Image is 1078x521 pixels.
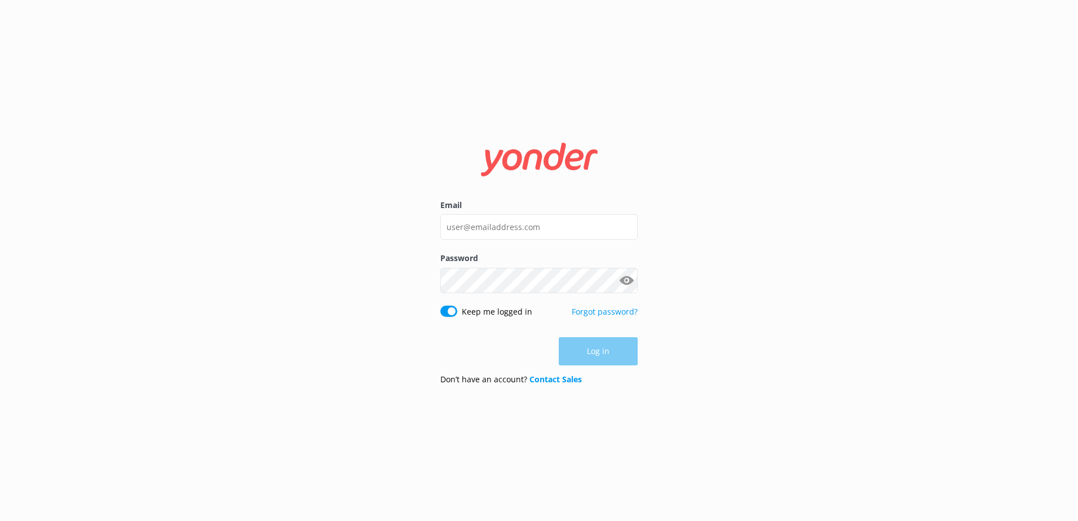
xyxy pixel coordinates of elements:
[529,374,582,385] a: Contact Sales
[440,199,638,211] label: Email
[572,306,638,317] a: Forgot password?
[462,306,532,318] label: Keep me logged in
[440,373,582,386] p: Don’t have an account?
[440,252,638,264] label: Password
[440,214,638,240] input: user@emailaddress.com
[615,269,638,292] button: Show password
